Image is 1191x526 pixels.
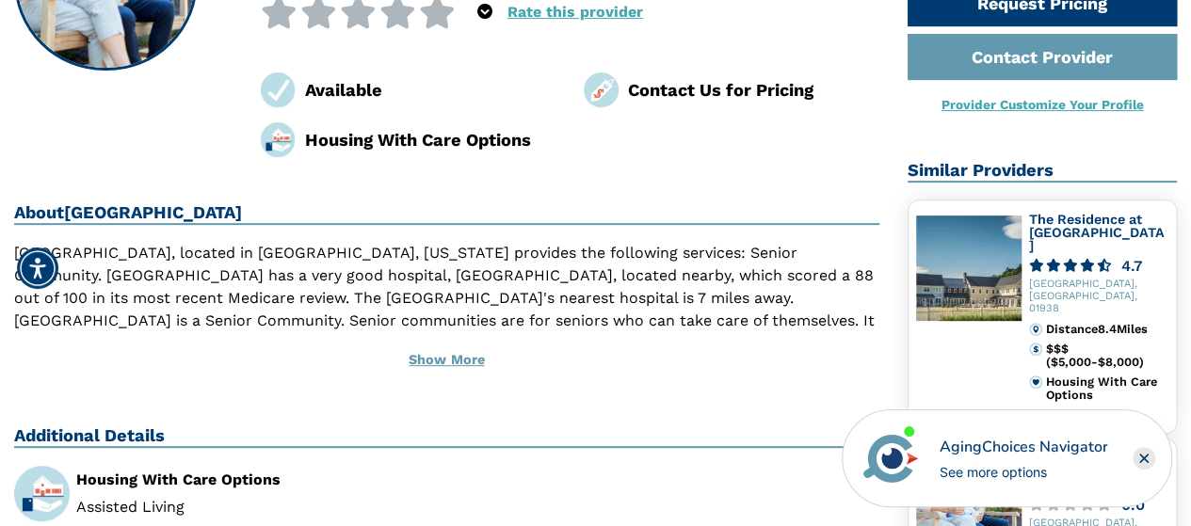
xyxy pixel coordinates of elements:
[1029,375,1042,389] img: primary.svg
[507,3,643,21] a: Rate this provider
[908,160,1177,183] h2: Similar Providers
[908,34,1177,80] a: Contact Provider
[1029,279,1168,314] div: [GEOGRAPHIC_DATA], [GEOGRAPHIC_DATA], 01938
[14,202,879,225] h2: About [GEOGRAPHIC_DATA]
[1046,375,1168,403] div: Housing With Care Options
[76,500,432,515] li: Assisted Living
[305,127,556,152] div: Housing With Care Options
[1121,498,1145,512] div: 0.0
[305,77,556,103] div: Available
[1029,259,1168,273] a: 4.7
[1121,259,1142,273] div: 4.7
[1029,212,1165,252] a: The Residence at [GEOGRAPHIC_DATA]
[1046,343,1168,370] div: $$$ ($5,000-$8,000)
[1133,447,1155,470] div: Close
[628,77,879,103] div: Contact Us for Pricing
[941,97,1143,112] a: Provider Customize Your Profile
[939,436,1107,458] div: AgingChoices Navigator
[76,472,432,487] div: Housing With Care Options
[1029,343,1042,356] img: cost.svg
[17,247,58,289] div: Accessibility Menu
[14,425,879,448] h2: Additional Details
[939,462,1107,482] div: See more options
[1029,323,1042,336] img: distance.svg
[14,242,879,422] p: [GEOGRAPHIC_DATA], located in [GEOGRAPHIC_DATA], [US_STATE] provides the following services: Seni...
[859,426,923,490] img: avatar
[1046,323,1168,336] div: Distance 8.4 Miles
[14,340,879,381] button: Show More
